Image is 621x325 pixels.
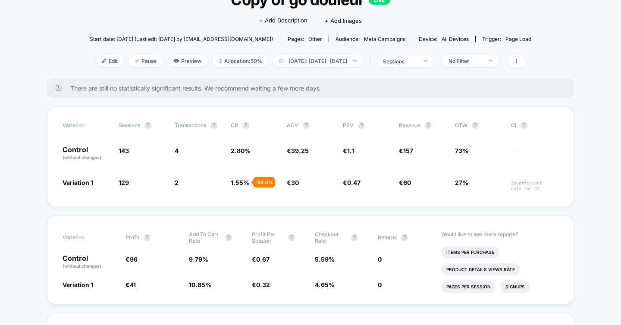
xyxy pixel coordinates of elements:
span: € [287,147,309,154]
span: 9.79 % [189,256,208,263]
span: Checkout Rate [315,231,347,244]
span: € [252,281,270,288]
span: € [252,256,270,263]
span: 157 [403,147,413,154]
span: Meta campaigns [364,36,405,42]
span: + Add Description [259,16,307,25]
span: 39.25 [291,147,309,154]
button: ? [144,122,151,129]
span: Revenue [399,122,420,128]
span: all devices [442,36,469,42]
span: € [399,179,411,186]
span: 0.67 [256,256,270,263]
span: [DATE]: [DATE] - [DATE] [273,55,363,67]
img: rebalance [219,59,222,63]
button: ? [242,122,249,129]
span: 0.32 [256,281,270,288]
span: AOV [287,122,298,128]
li: Pages Per Session [441,281,496,293]
span: 73% [455,147,468,154]
button: ? [210,122,217,129]
span: CR [231,122,238,128]
span: 4 [175,147,179,154]
span: € [125,256,138,263]
span: other [308,36,322,42]
span: 30 [291,179,299,186]
button: ? [425,122,432,129]
span: | [367,55,376,68]
span: Device: [412,36,475,42]
div: sessions [383,58,417,65]
button: ? [521,122,527,129]
span: € [343,179,361,186]
span: 96 [130,256,138,263]
span: Transactions [175,122,206,128]
div: - 44.6 % [253,177,275,187]
span: Variation 1 [63,281,93,288]
button: ? [225,234,232,241]
img: end [424,60,427,62]
button: ? [401,234,408,241]
span: 60 [403,179,411,186]
p: Would like to see more reports? [441,231,559,237]
span: 1.55 % [231,179,249,186]
span: Profit Per Session [252,231,284,244]
span: 4.65 % [315,281,335,288]
span: Returns [378,234,397,241]
span: Profit [125,234,139,241]
div: Audience: [336,36,405,42]
span: 0.47 [347,179,361,186]
div: Trigger: [482,36,531,42]
li: Signups [500,281,530,293]
span: 41 [130,281,136,288]
span: There are still no statistically significant results. We recommend waiting a few more days [70,84,557,92]
p: Control [63,146,110,161]
li: Product Details Views Rate [441,263,520,275]
span: 2.80 % [231,147,251,154]
button: ? [144,234,151,241]
span: Variation [63,122,110,129]
img: end [489,60,492,62]
button: ? [351,234,358,241]
span: € [287,179,299,186]
button: ? [303,122,310,129]
span: € [399,147,413,154]
img: end [135,59,139,63]
span: (without changes) [63,155,101,160]
div: Pages: [288,36,322,42]
span: 5.59 % [315,256,335,263]
span: 0 [378,281,382,288]
div: No Filter [448,58,483,64]
button: ? [288,234,295,241]
span: Start date: [DATE] (Last edit [DATE] by [EMAIL_ADDRESS][DOMAIN_NAME]) [90,36,273,42]
span: 10.85 % [189,281,211,288]
p: Control [63,255,117,269]
span: PSV [343,122,354,128]
span: Variation 1 [63,179,93,186]
span: CI [511,122,558,129]
span: Add To Cart Rate [189,231,221,244]
span: 1.1 [347,147,354,154]
img: calendar [279,59,284,63]
span: € [343,147,354,154]
span: Variation [63,231,110,244]
span: € [125,281,136,288]
span: Sessions [119,122,140,128]
span: --- [511,148,558,161]
li: Items Per Purchase [441,246,499,258]
span: Allocation: 50% [212,55,269,67]
span: Page Load [505,36,531,42]
button: ? [472,122,479,129]
span: 2 [175,179,179,186]
button: ? [358,122,365,129]
img: end [354,60,357,62]
span: + Add Images [325,17,362,24]
span: Edit [96,55,124,67]
span: Insufficient data for CI [511,180,558,191]
span: 27% [455,179,468,186]
span: 0 [378,256,382,263]
span: (without changes) [63,263,101,269]
span: OTW [455,122,502,129]
img: edit [102,59,107,63]
span: Pause [129,55,163,67]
